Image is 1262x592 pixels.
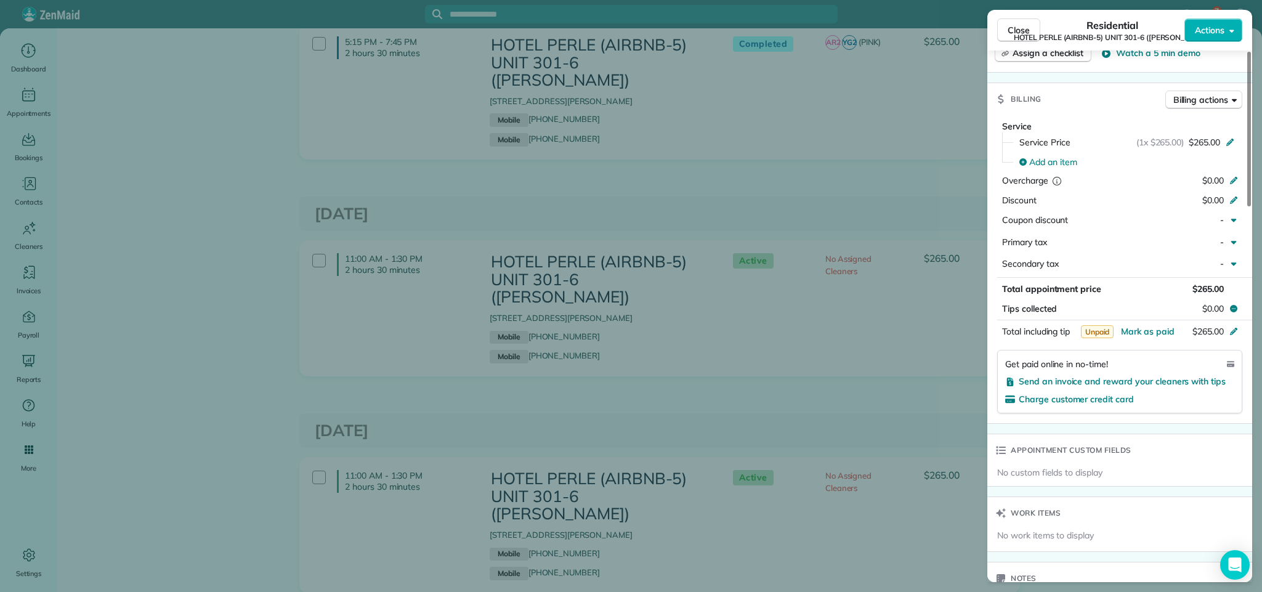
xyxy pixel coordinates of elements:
button: Close [997,18,1040,42]
span: Service Price [1019,136,1070,148]
span: Billing actions [1173,94,1228,106]
span: Tips collected [1002,302,1057,315]
span: $0.00 [1202,175,1224,186]
button: Watch a 5 min demo [1101,47,1200,59]
span: $265.00 [1189,136,1220,148]
span: $265.00 [1192,326,1224,337]
span: - [1220,237,1224,248]
button: Assign a checklist [995,44,1091,62]
span: Actions [1195,24,1224,36]
span: $0.00 [1202,302,1224,315]
span: Mark as paid [1121,326,1175,337]
span: Secondary tax [1002,258,1059,269]
span: Assign a checklist [1013,47,1083,59]
span: Work items [1011,507,1061,519]
button: Mark as paid [1121,325,1175,338]
span: Add an item [1029,156,1077,168]
span: Get paid online in no-time! [1005,358,1108,370]
span: No custom fields to display [997,466,1102,479]
span: Discount [1002,195,1037,206]
span: Close [1008,24,1030,36]
span: Billing [1011,93,1042,105]
div: Open Intercom Messenger [1220,550,1250,580]
span: Unpaid [1081,325,1114,338]
span: - [1220,214,1224,225]
span: Primary tax [1002,237,1047,248]
span: Service [1002,121,1032,132]
button: Add an item [1012,152,1242,172]
button: Service Price(1x $265.00)$265.00 [1012,132,1242,152]
span: Total appointment price [1002,283,1101,294]
span: (1x $265.00) [1136,136,1184,148]
span: $265.00 [1192,283,1224,294]
span: Residential [1086,18,1139,33]
span: Send an invoice and reward your cleaners with tips [1019,376,1226,387]
span: Charge customer credit card [1019,394,1134,405]
span: No work items to display [997,529,1094,541]
span: $0.00 [1202,195,1224,206]
span: Coupon discount [1002,214,1068,225]
span: Watch a 5 min demo [1116,47,1200,59]
span: Notes [1011,572,1037,585]
span: HOTEL PERLE (AIRBNB-5) UNIT 301-6 ([PERSON_NAME]) [1014,33,1211,43]
span: Appointment custom fields [1011,444,1131,456]
span: Total including tip [1002,326,1070,337]
div: Overcharge [1002,174,1109,187]
span: - [1220,258,1224,269]
button: Tips collected$0.00 [997,300,1242,317]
